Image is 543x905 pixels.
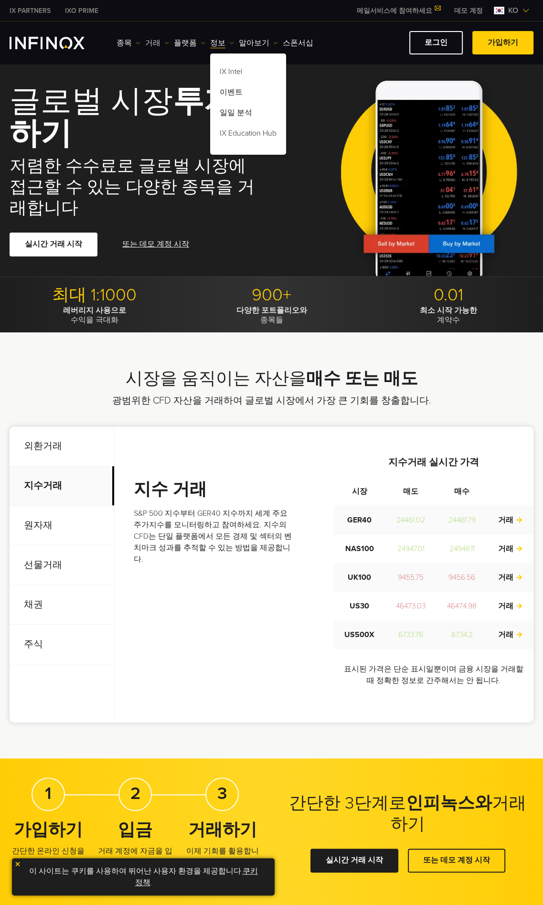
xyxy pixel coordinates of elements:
[363,285,533,306] p: 0.01
[437,592,488,620] td: 46474.98
[239,37,278,49] a: 알아보기
[306,368,418,389] strong: 매수 또는 매도
[334,620,385,649] td: US500X
[10,625,114,664] p: 주식
[14,861,21,867] img: yellow close icon
[121,233,190,256] a: 또는 데모 계정 시작
[174,37,205,49] a: 플랫폼
[385,477,437,506] th: 매도
[210,104,286,125] a: 일일 분석
[334,592,385,620] td: US30
[117,37,140,49] a: 종목
[310,849,398,872] a: 실시간 거래 시작
[447,6,490,16] a: INFINOX MENU
[409,31,463,54] a: 로그인
[130,783,140,804] strong: 2
[406,793,492,813] strong: 인피녹스와
[10,306,180,325] p: 수익을 극대화
[2,6,58,16] a: INFINOX
[10,466,114,506] p: 지수거래
[385,592,437,620] td: 46473.03
[10,545,114,585] p: 선물거래
[145,37,169,49] a: 거래
[437,534,488,563] td: 24948.11
[63,306,126,315] strong: 레버리지 사용으로
[118,820,152,840] strong: 입금
[385,506,437,534] td: 24461.02
[385,563,437,592] td: 9455.75
[437,477,488,506] th: 매수
[408,849,505,872] a: 또는 데모 계정 시작
[10,83,235,153] strong: 투자하기
[210,63,286,84] a: IX Intel
[134,479,207,500] strong: 지수 거래
[498,515,523,525] a: 거래
[498,573,523,582] a: 거래
[420,306,477,315] strong: 최소 시작 가능한
[183,845,261,868] p: 이제 기회를 활용합니다.
[385,534,437,563] td: 24947.01
[210,37,234,49] a: 정보
[10,585,114,625] p: 채권
[363,306,533,325] p: 계약수
[10,845,87,880] p: 간단한 온라인 신청을 완료하고 설정할 계정을 확인합니다
[217,783,227,804] strong: 3
[504,5,522,16] span: ko
[187,285,357,306] p: 900+
[134,508,294,565] p: S&P 500 지수부터 GER40 지수까지 세계 주요 주가지수를 모니터링하고 참여하세요. 지수의 CFD는 단일 플랫폼에서 모든 경제 및 섹터의 벤치마크 성과를 추적할 수 있는...
[350,7,447,15] a: 메일서비스에 참여하세요
[498,630,523,639] a: 거래
[10,285,180,306] p: 최대 1:1000
[45,783,52,804] strong: 1
[10,426,114,466] p: 외환거래
[10,85,261,151] h1: 글로벌 시장
[10,506,114,545] p: 원자재
[334,534,385,563] td: NAS100
[334,506,385,534] td: GER40
[17,863,270,891] p: 이 사이트는 쿠키를 사용하여 뛰어난 사용자 환경을 제공합니다. .
[10,233,97,256] a: 실시간 거래 시작
[334,663,533,686] p: 표시된 가격은 단순 표시일뿐이며 금융 시장을 거래할 때 정확한 정보로 간주해서는 안 됩니다.
[10,156,261,219] h2: 저렴한 수수료로 글로벌 시장에 접근할 수 있는 다양한 종목을 거래합니다
[210,125,286,145] a: IX Education Hub
[385,620,437,649] td: 6733.76
[14,820,83,840] strong: 가입하기
[210,84,286,104] a: 이벤트
[187,306,357,325] p: 종목들
[498,544,523,554] a: 거래
[283,37,313,49] a: 스폰서십
[58,6,106,16] a: INFINOX
[334,477,385,506] th: 시장
[388,457,479,468] strong: 지수거래 실시간 가격
[10,368,533,389] h2: 시장을 움직이는 자산을
[334,563,385,592] td: UK100
[437,620,488,649] td: 6734.2
[51,394,492,407] p: 광범위한 CFD 자산을 거래하여 글로벌 시장에서 가장 큰 기회를 창출합니다.
[437,563,488,592] td: 9456.56
[96,845,174,880] p: 거래 계정에 자금을 입금하면 바로 사용할 수 있습니다
[188,820,256,840] strong: 거래하기
[437,506,488,534] td: 24461.79
[288,793,527,835] h2: 간단한 3단계로 거래하기
[498,601,523,611] a: 거래
[236,306,307,315] strong: 다양한 포트폴리오와
[10,37,107,49] a: INFINOX Logo
[472,31,533,54] a: 가입하기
